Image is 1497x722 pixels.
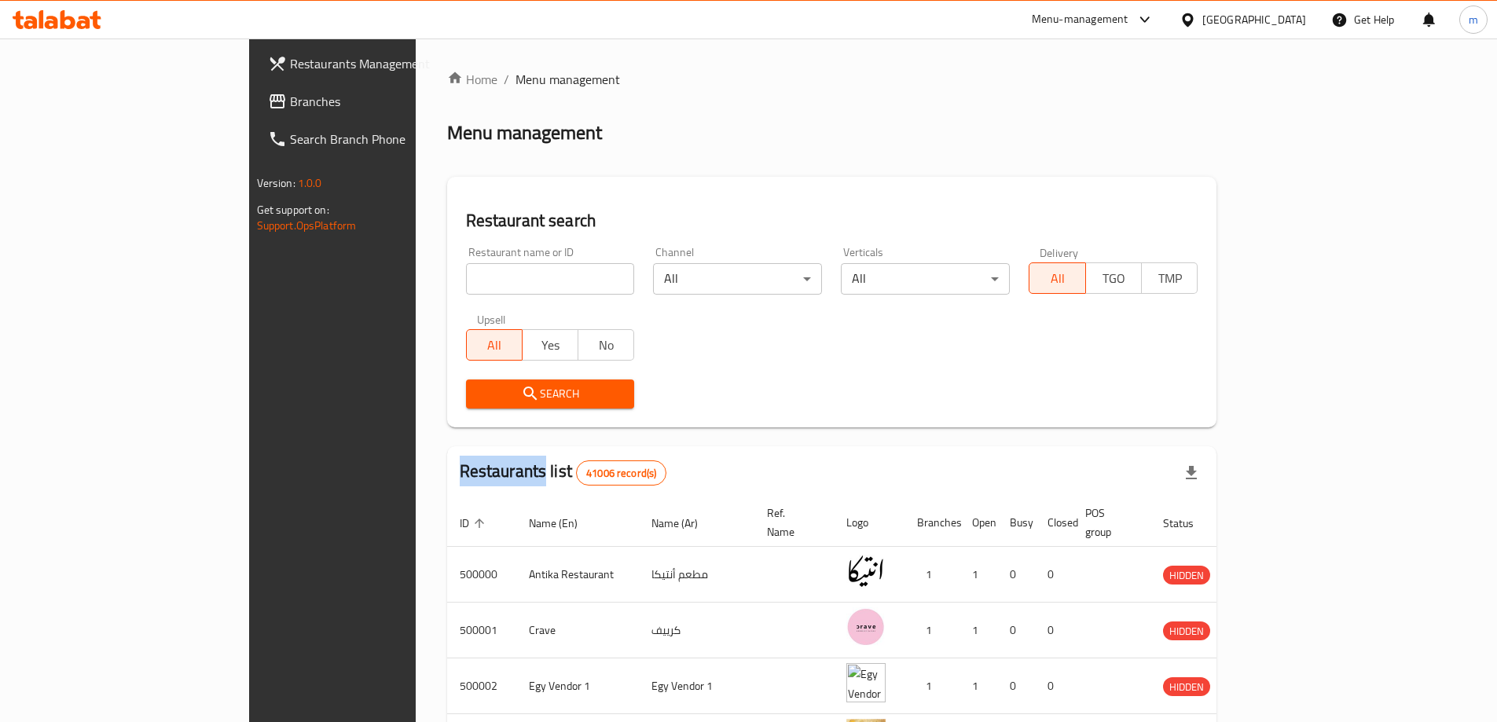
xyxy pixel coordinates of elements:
[1163,514,1214,533] span: Status
[1172,454,1210,492] div: Export file
[1085,262,1142,294] button: TGO
[255,120,499,158] a: Search Branch Phone
[516,603,639,658] td: Crave
[846,607,886,647] img: Crave
[255,82,499,120] a: Branches
[298,173,322,193] span: 1.0.0
[290,92,486,111] span: Branches
[529,514,598,533] span: Name (En)
[834,499,904,547] th: Logo
[846,663,886,702] img: Egy Vendor 1
[767,504,815,541] span: Ref. Name
[904,547,959,603] td: 1
[1035,547,1073,603] td: 0
[1085,504,1132,541] span: POS group
[1040,247,1079,258] label: Delivery
[516,70,620,89] span: Menu management
[466,379,635,409] button: Search
[959,603,997,658] td: 1
[997,603,1035,658] td: 0
[1163,566,1210,585] div: HIDDEN
[1202,11,1306,28] div: [GEOGRAPHIC_DATA]
[466,209,1198,233] h2: Restaurant search
[447,120,602,145] h2: Menu management
[997,658,1035,714] td: 0
[578,329,634,361] button: No
[1141,262,1198,294] button: TMP
[466,263,635,295] input: Search for restaurant name or ID..
[290,130,486,148] span: Search Branch Phone
[904,603,959,658] td: 1
[477,313,506,324] label: Upsell
[460,460,667,486] h2: Restaurants list
[639,658,754,714] td: Egy Vendor 1
[255,45,499,82] a: Restaurants Management
[290,54,486,73] span: Restaurants Management
[841,263,1010,295] div: All
[846,552,886,591] img: Antika Restaurant
[585,334,628,357] span: No
[1035,499,1073,547] th: Closed
[447,70,1217,89] nav: breadcrumb
[577,466,666,481] span: 41006 record(s)
[516,547,639,603] td: Antika Restaurant
[1163,677,1210,696] div: HIDDEN
[479,384,622,404] span: Search
[1163,678,1210,696] span: HIDDEN
[466,329,523,361] button: All
[1036,267,1079,290] span: All
[997,499,1035,547] th: Busy
[1163,622,1210,640] span: HIDDEN
[1035,603,1073,658] td: 0
[1035,658,1073,714] td: 0
[1032,10,1128,29] div: Menu-management
[651,514,718,533] span: Name (Ar)
[576,460,666,486] div: Total records count
[529,334,572,357] span: Yes
[1469,11,1478,28] span: m
[639,547,754,603] td: مطعم أنتيكا
[959,499,997,547] th: Open
[1029,262,1085,294] button: All
[473,334,516,357] span: All
[639,603,754,658] td: كرييف
[1148,267,1191,290] span: TMP
[460,514,490,533] span: ID
[257,200,329,220] span: Get support on:
[257,173,295,193] span: Version:
[522,329,578,361] button: Yes
[653,263,822,295] div: All
[504,70,509,89] li: /
[257,215,357,236] a: Support.OpsPlatform
[959,658,997,714] td: 1
[904,499,959,547] th: Branches
[997,547,1035,603] td: 0
[904,658,959,714] td: 1
[959,547,997,603] td: 1
[516,658,639,714] td: Egy Vendor 1
[1163,566,1210,585] span: HIDDEN
[1092,267,1136,290] span: TGO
